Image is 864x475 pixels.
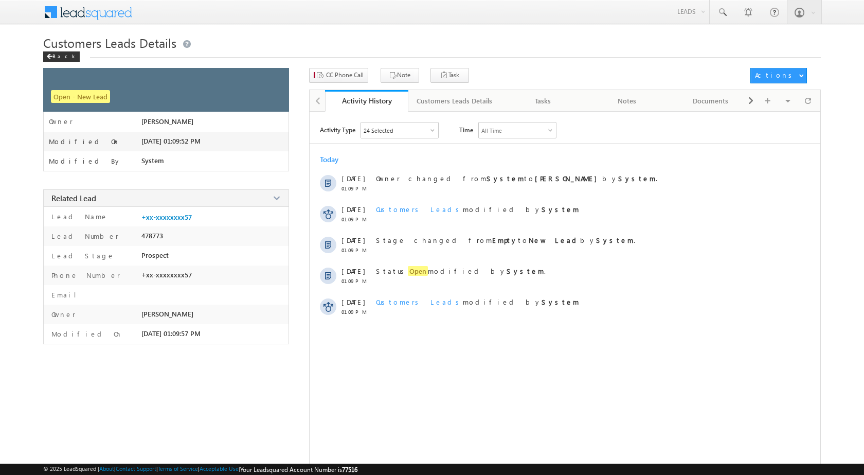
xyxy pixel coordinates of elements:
[43,34,176,51] span: Customers Leads Details
[376,205,463,214] span: Customers Leads
[341,236,365,244] span: [DATE]
[333,96,401,105] div: Activity History
[341,309,372,315] span: 01:09 PM
[341,247,372,253] span: 01:09 PM
[417,95,492,107] div: Customers Leads Details
[51,90,110,103] span: Open - New Lead
[750,68,807,83] button: Actions
[49,137,120,146] label: Modified On
[507,267,544,275] strong: System
[341,205,365,214] span: [DATE]
[141,156,164,165] span: System
[593,95,660,107] div: Notes
[341,297,365,306] span: [DATE]
[326,71,364,80] span: CC Phone Call
[529,236,580,244] strong: New Lead
[320,122,355,137] span: Activity Type
[341,278,372,284] span: 01:09 PM
[49,290,84,299] label: Email
[376,297,579,306] span: modified by
[141,117,193,126] span: [PERSON_NAME]
[51,193,96,203] span: Related Lead
[141,310,193,318] span: [PERSON_NAME]
[669,90,753,112] a: Documents
[535,174,602,183] strong: [PERSON_NAME]
[200,465,239,472] a: Acceptable Use
[341,174,365,183] span: [DATE]
[141,137,201,145] span: [DATE] 01:09:52 PM
[141,329,201,338] span: [DATE] 01:09:57 PM
[49,117,73,126] label: Owner
[341,185,372,191] span: 01:09 PM
[99,465,114,472] a: About
[49,271,120,279] label: Phone Number
[49,310,76,319] label: Owner
[364,127,393,134] div: 24 Selected
[141,213,192,221] a: +xx-xxxxxxxx57
[361,122,438,138] div: Owner Changed,Status Changed,Stage Changed,Source Changed,Notes & 19 more..
[320,154,353,164] div: Today
[542,297,579,306] strong: System
[49,212,108,221] label: Lead Name
[342,466,357,473] span: 77516
[376,236,635,244] span: Stage changed from to by .
[240,466,357,473] span: Your Leadsquared Account Number is
[49,232,119,240] label: Lead Number
[596,236,634,244] strong: System
[341,216,372,222] span: 01:09 PM
[408,266,428,276] span: Open
[585,90,669,112] a: Notes
[618,174,656,183] strong: System
[542,205,579,214] strong: System
[341,267,365,275] span: [DATE]
[376,297,463,306] span: Customers Leads
[408,90,501,112] a: Customers Leads Details
[376,174,657,183] span: Owner changed from to by .
[49,157,121,165] label: Modified By
[755,71,796,80] div: Actions
[501,90,585,112] a: Tasks
[376,205,579,214] span: modified by
[49,251,115,260] label: Lead Stage
[141,232,163,240] span: 478773
[487,174,524,183] strong: System
[158,465,198,472] a: Terms of Service
[481,127,502,134] div: All Time
[459,122,473,137] span: Time
[492,236,518,244] strong: Empty
[141,271,192,279] span: +xx-xxxxxxxx57
[49,329,122,338] label: Modified On
[309,68,368,83] button: CC Phone Call
[116,465,156,472] a: Contact Support
[510,95,576,107] div: Tasks
[141,251,169,259] span: Prospect
[325,90,409,112] a: Activity History
[376,266,546,276] span: Status modified by .
[430,68,469,83] button: Task
[677,95,744,107] div: Documents
[43,51,80,62] div: Back
[381,68,419,83] button: Note
[43,465,357,473] span: © 2025 LeadSquared | | | | |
